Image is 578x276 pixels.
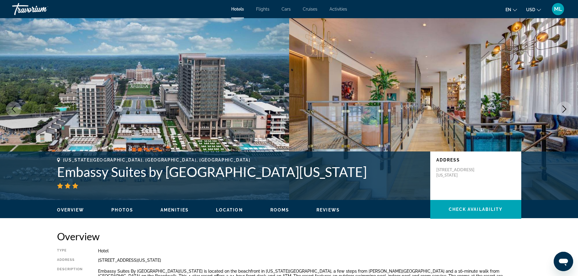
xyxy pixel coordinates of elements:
h1: Embassy Suites by [GEOGRAPHIC_DATA][US_STATE] [57,164,424,180]
a: Travorium [12,1,73,17]
p: Address [436,158,515,162]
button: Next image [557,101,572,117]
a: Activities [330,7,347,12]
div: [STREET_ADDRESS][US_STATE] [98,258,521,263]
button: Reviews [316,207,340,213]
div: Type [57,248,83,253]
button: Overview [57,207,84,213]
h2: Overview [57,230,521,242]
a: Cars [282,7,291,12]
p: [STREET_ADDRESS][US_STATE] [436,167,485,178]
a: Cruises [303,7,317,12]
a: Hotels [231,7,244,12]
button: Amenities [161,207,189,213]
span: USD [526,7,535,12]
div: Address [57,258,83,263]
button: Previous image [6,101,21,117]
button: Check Availability [430,200,521,219]
button: Change language [505,5,517,14]
button: Location [216,207,243,213]
span: en [505,7,511,12]
span: Check Availability [449,207,503,212]
iframe: Button to launch messaging window [554,252,573,271]
button: User Menu [550,3,566,15]
span: ML [554,6,562,12]
button: Photos [111,207,133,213]
button: Change currency [526,5,541,14]
button: Rooms [270,207,289,213]
a: Flights [256,7,269,12]
div: Hotel [98,248,521,253]
span: [US_STATE][GEOGRAPHIC_DATA], [GEOGRAPHIC_DATA], [GEOGRAPHIC_DATA] [63,158,251,162]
